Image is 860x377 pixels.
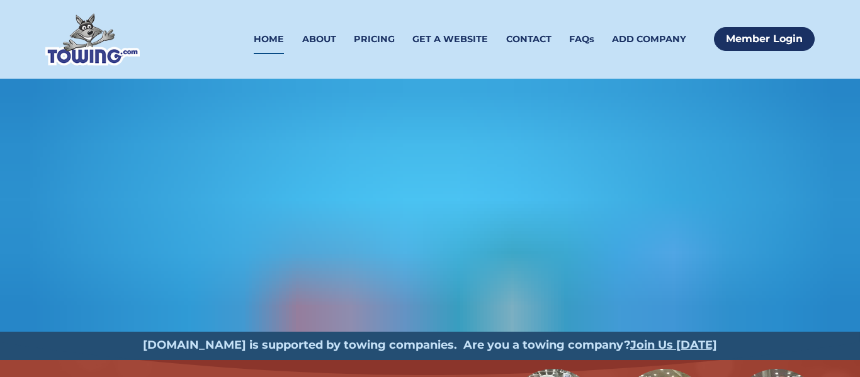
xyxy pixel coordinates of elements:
img: Towing.com Logo [45,13,140,65]
a: HOME [254,25,284,54]
a: ADD COMPANY [612,25,686,54]
a: Member Login [714,27,815,51]
a: PRICING [354,25,395,54]
a: CONTACT [506,25,552,54]
a: GET A WEBSITE [412,25,488,54]
a: ABOUT [302,25,336,54]
a: FAQs [569,25,594,54]
a: Join Us [DATE] [630,338,717,352]
strong: [DOMAIN_NAME] is supported by towing companies. Are you a towing company? [143,338,630,352]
